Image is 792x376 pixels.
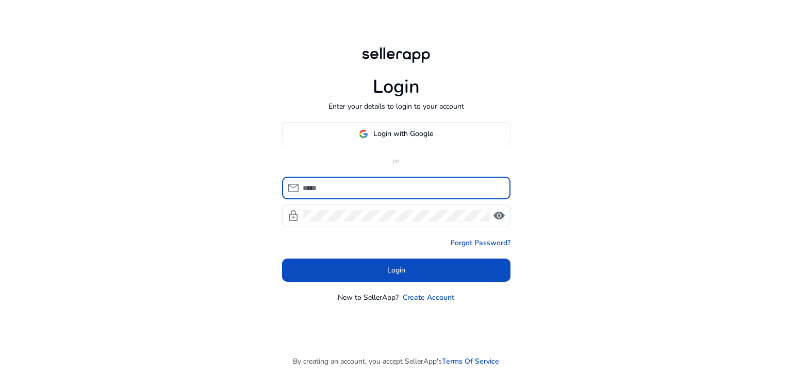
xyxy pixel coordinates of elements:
[387,265,405,276] span: Login
[338,292,399,303] p: New to SellerApp?
[373,76,420,98] h1: Login
[403,292,454,303] a: Create Account
[451,237,510,248] a: Forgot Password?
[328,101,464,112] p: Enter your details to login to your account
[442,356,499,367] a: Terms Of Service
[282,259,510,282] button: Login
[282,122,510,145] button: Login with Google
[359,129,368,139] img: google-logo.svg
[287,182,300,194] span: mail
[282,156,510,166] p: or
[493,210,505,222] span: visibility
[373,128,433,139] span: Login with Google
[287,210,300,222] span: lock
